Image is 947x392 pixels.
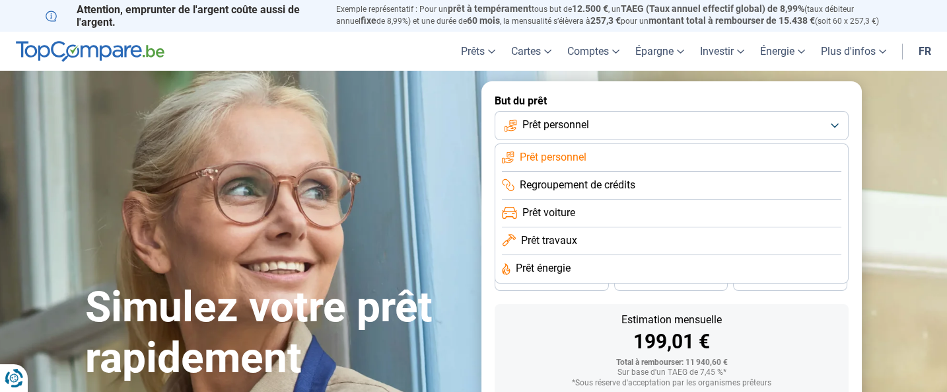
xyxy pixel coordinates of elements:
p: Exemple représentatif : Pour un tous but de , un (taux débiteur annuel de 8,99%) et une durée de ... [336,3,901,27]
p: Attention, emprunter de l'argent coûte aussi de l'argent. [46,3,320,28]
label: But du prêt [495,95,849,107]
span: 36 mois [537,277,566,285]
div: *Sous réserve d'acceptation par les organismes prêteurs [505,379,838,388]
div: Estimation mensuelle [505,315,838,325]
span: 60 mois [467,15,500,26]
a: Énergie [752,32,813,71]
span: TAEG (Taux annuel effectif global) de 8,99% [621,3,804,14]
a: Cartes [503,32,559,71]
div: Total à rembourser: 11 940,60 € [505,358,838,368]
span: fixe [361,15,376,26]
span: 30 mois [656,277,685,285]
div: Sur base d'un TAEG de 7,45 %* [505,368,838,377]
span: Prêt personnel [520,150,586,165]
h1: Simulez votre prêt rapidement [85,282,466,384]
span: 24 mois [776,277,805,285]
span: prêt à tempérament [448,3,532,14]
a: Plus d'infos [813,32,894,71]
div: 199,01 € [505,332,838,352]
a: fr [911,32,939,71]
a: Investir [692,32,752,71]
span: Prêt travaux [521,233,577,248]
button: Prêt personnel [495,111,849,140]
span: Prêt personnel [522,118,589,132]
span: Prêt voiture [522,206,575,220]
a: Épargne [627,32,692,71]
a: Prêts [453,32,503,71]
span: Regroupement de crédits [520,178,635,192]
a: Comptes [559,32,627,71]
span: Prêt énergie [516,261,571,276]
span: montant total à rembourser de 15.438 € [649,15,815,26]
img: TopCompare [16,41,164,62]
span: 257,3 € [590,15,621,26]
span: 12.500 € [572,3,608,14]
